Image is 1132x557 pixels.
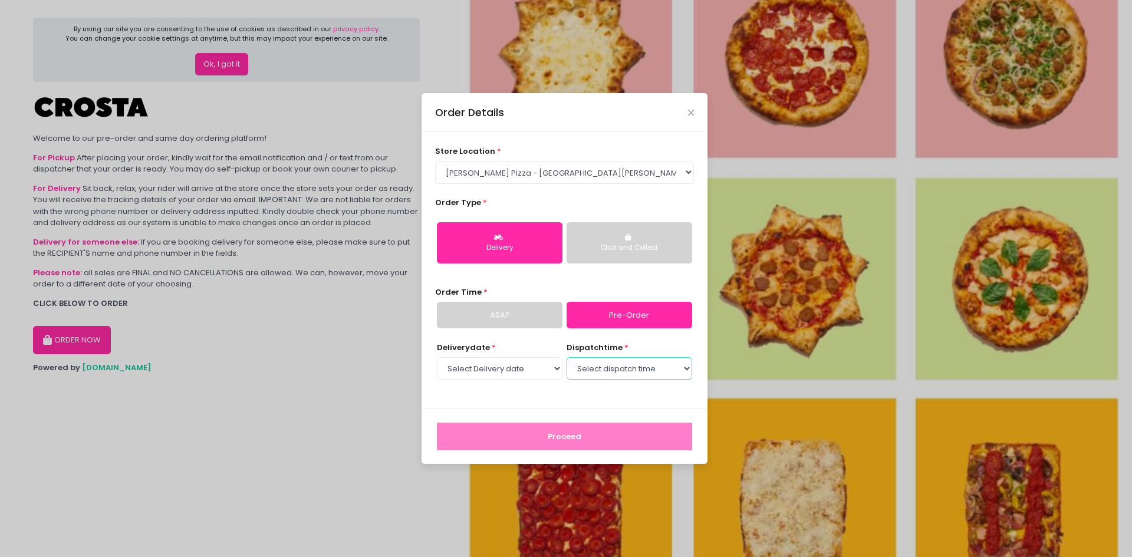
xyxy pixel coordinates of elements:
a: Pre-Order [567,302,692,329]
a: ASAP [437,302,562,329]
span: dispatch time [567,342,623,353]
button: Click and Collect [567,222,692,263]
span: Order Time [435,286,482,298]
button: Close [688,110,694,116]
div: Click and Collect [575,243,684,253]
div: Order Details [435,105,504,120]
span: Order Type [435,197,481,208]
div: Delivery [445,243,554,253]
button: Delivery [437,222,562,263]
span: Delivery date [437,342,490,353]
button: Proceed [437,423,692,451]
span: store location [435,146,495,157]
